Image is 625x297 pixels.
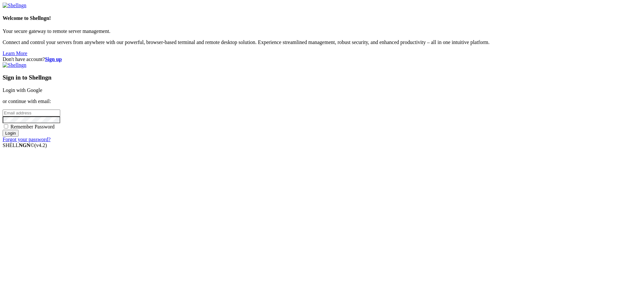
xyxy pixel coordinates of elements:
span: Remember Password [10,124,55,129]
img: Shellngn [3,3,26,8]
span: SHELL © [3,142,47,148]
input: Email address [3,110,60,116]
a: Forgot your password? [3,137,50,142]
input: Login [3,130,19,137]
b: NGN [19,142,31,148]
input: Remember Password [4,124,8,128]
h3: Sign in to Shellngn [3,74,622,81]
span: 4.2.0 [35,142,47,148]
h4: Welcome to Shellngn! [3,15,622,21]
a: Sign up [45,56,62,62]
p: Connect and control your servers from anywhere with our powerful, browser-based terminal and remo... [3,39,622,45]
div: Don't have account? [3,56,622,62]
a: Learn More [3,51,27,56]
a: Login with Google [3,87,42,93]
p: or continue with email: [3,98,622,104]
img: Shellngn [3,62,26,68]
p: Your secure gateway to remote server management. [3,28,622,34]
